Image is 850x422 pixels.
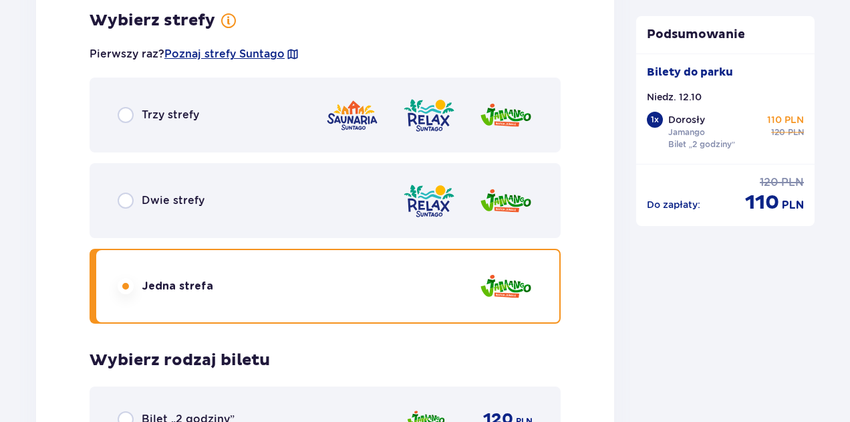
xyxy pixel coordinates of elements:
[745,190,779,215] span: 110
[771,126,785,138] span: 120
[142,108,199,122] span: Trzy strefy
[781,175,804,190] span: PLN
[782,198,804,213] span: PLN
[647,198,700,211] p: Do zapłaty :
[325,96,379,134] img: Saunaria
[668,138,736,150] p: Bilet „2 godziny”
[402,182,456,220] img: Relax
[647,112,663,128] div: 1 x
[164,47,285,62] a: Poznaj strefy Suntago
[90,350,270,371] h3: Wybierz rodzaj biletu
[760,175,778,190] span: 120
[402,96,456,134] img: Relax
[636,27,815,43] p: Podsumowanie
[142,279,213,294] span: Jedna strefa
[788,126,804,138] span: PLN
[647,65,733,80] p: Bilety do parku
[767,113,804,126] p: 110 PLN
[479,182,533,220] img: Jamango
[479,96,533,134] img: Jamango
[90,11,215,31] h3: Wybierz strefy
[668,126,705,138] p: Jamango
[668,113,705,126] p: Dorosły
[142,193,204,208] span: Dwie strefy
[90,47,299,62] p: Pierwszy raz?
[647,90,702,104] p: Niedz. 12.10
[479,268,533,306] img: Jamango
